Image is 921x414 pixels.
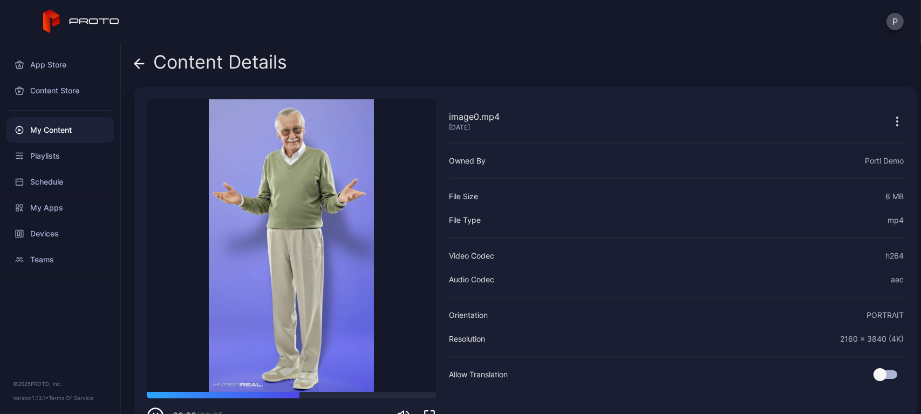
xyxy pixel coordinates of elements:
[147,99,436,392] video: Sorry, your browser doesn‘t support embedded videos
[6,169,114,195] a: Schedule
[449,368,508,381] div: Allow Translation
[6,117,114,143] a: My Content
[888,214,904,227] div: mp4
[13,379,107,388] div: © 2025 PROTO, Inc.
[6,195,114,221] a: My Apps
[449,214,481,227] div: File Type
[6,143,114,169] a: Playlists
[891,273,904,286] div: aac
[840,332,904,345] div: 2160 x 3840 (4K)
[449,154,486,167] div: Owned By
[885,249,904,262] div: h264
[885,190,904,203] div: 6 MB
[449,110,500,123] div: image0.mp4
[13,395,49,401] span: Version 1.13.1 •
[6,221,114,247] a: Devices
[449,190,478,203] div: File Size
[449,123,500,132] div: [DATE]
[449,332,485,345] div: Resolution
[886,13,904,30] button: P
[449,273,494,286] div: Audio Codec
[6,78,114,104] a: Content Store
[867,309,904,322] div: PORTRAIT
[6,52,114,78] a: App Store
[6,247,114,273] a: Teams
[134,52,287,78] div: Content Details
[49,395,93,401] a: Terms Of Service
[449,249,494,262] div: Video Codec
[865,154,904,167] div: Portl Demo
[449,309,488,322] div: Orientation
